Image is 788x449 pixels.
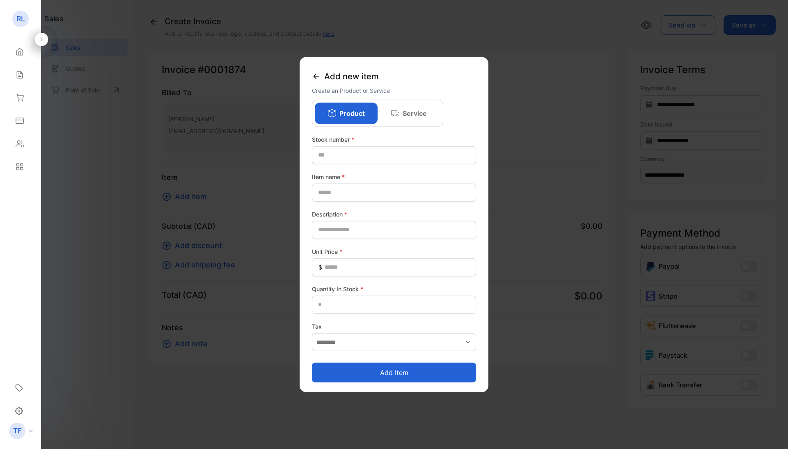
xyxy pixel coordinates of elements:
label: Item name [312,172,476,181]
p: Product [339,108,365,118]
p: Service [403,108,427,118]
span: $ [318,263,322,272]
label: Unit Price [312,247,476,256]
button: Add item [312,363,476,382]
p: TF [13,426,22,436]
span: Add new item [324,70,379,82]
button: Open LiveChat chat widget [7,3,31,28]
p: RL [16,14,25,24]
label: Stock number [312,135,476,143]
label: Quantity In Stock [312,284,476,293]
label: Tax [312,322,476,330]
span: Create an Product or Service [312,87,390,94]
label: Description [312,210,476,218]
